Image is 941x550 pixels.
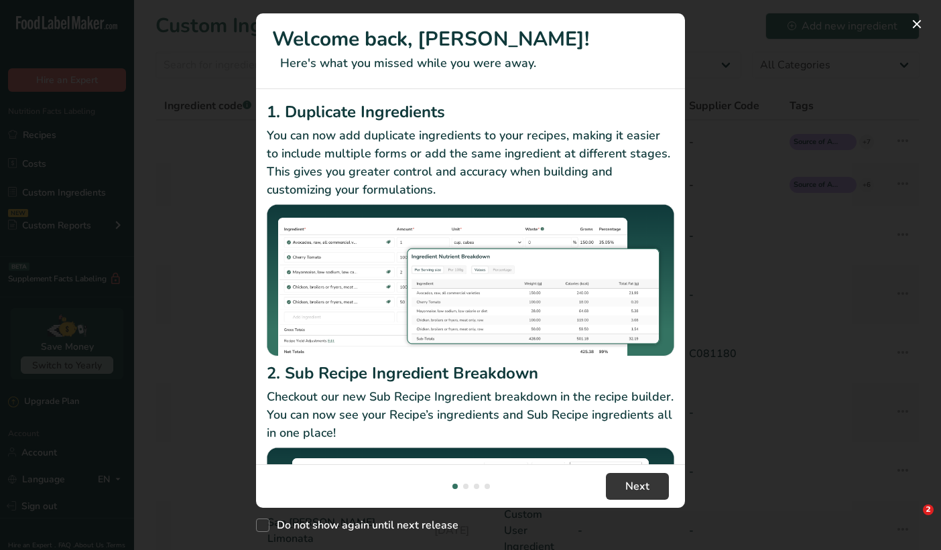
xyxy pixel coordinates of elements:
p: Here's what you missed while you were away. [272,54,669,72]
span: Next [625,478,649,494]
h1: Welcome back, [PERSON_NAME]! [272,24,669,54]
h2: 2. Sub Recipe Ingredient Breakdown [267,361,674,385]
p: You can now add duplicate ingredients to your recipes, making it easier to include multiple forms... [267,127,674,199]
p: Checkout our new Sub Recipe Ingredient breakdown in the recipe builder. You can now see your Reci... [267,388,674,442]
button: Next [606,473,669,500]
span: 2 [923,504,934,515]
h2: 1. Duplicate Ingredients [267,100,674,124]
iframe: Intercom live chat [895,504,928,537]
img: Duplicate Ingredients [267,204,674,356]
span: Do not show again until next release [269,519,458,532]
